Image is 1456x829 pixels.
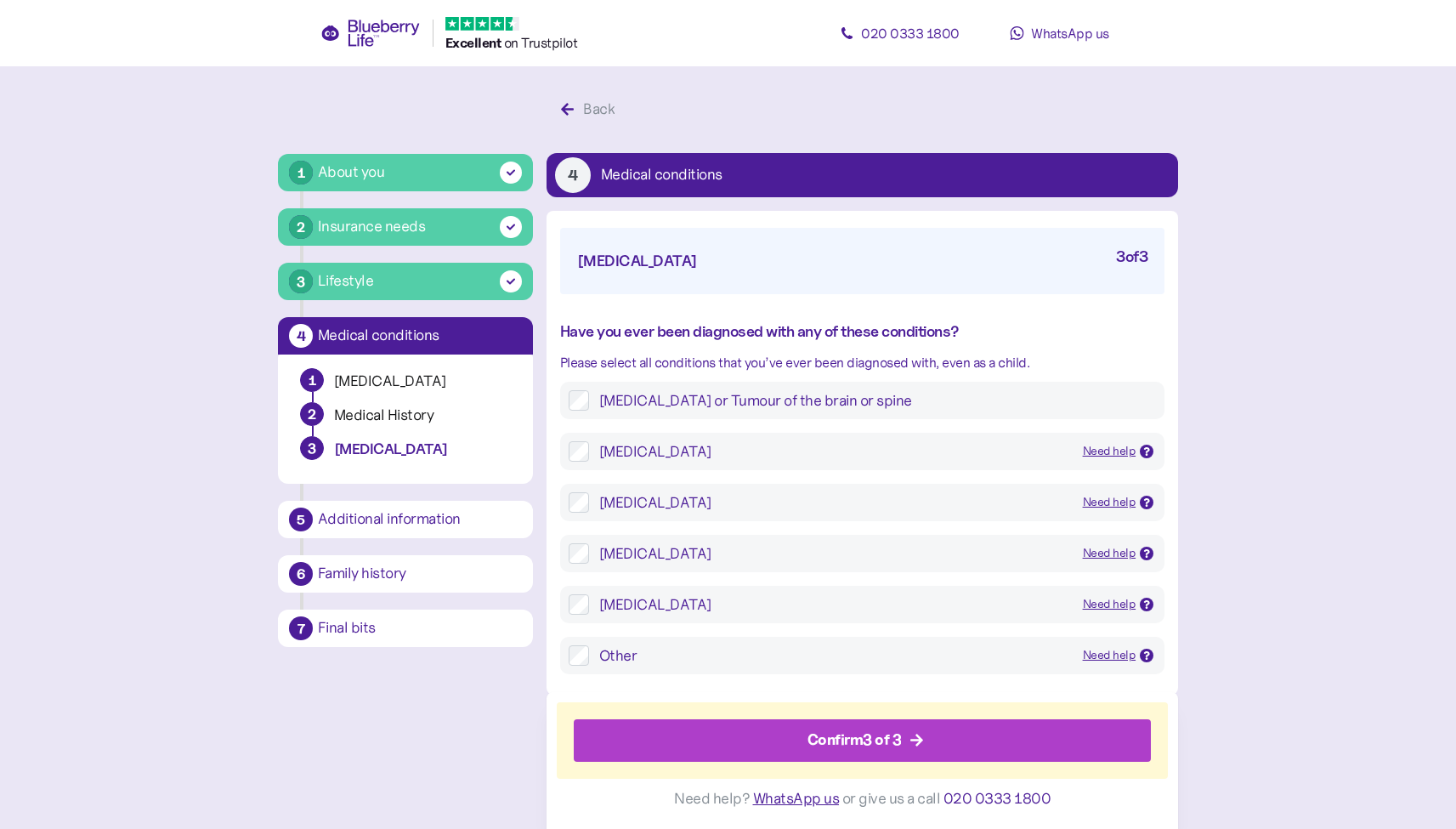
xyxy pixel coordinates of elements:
div: Lifestyle [318,270,374,292]
div: 3 of 3 [1116,245,1147,269]
div: [MEDICAL_DATA] [599,492,1069,513]
button: 2Insurance needs [278,208,533,246]
div: About you [318,161,385,184]
div: [MEDICAL_DATA] [599,543,1069,564]
div: 1 [301,369,323,391]
div: Other [599,645,1069,666]
div: 5 [289,508,313,531]
button: 1About you [278,154,533,191]
div: 6 [289,562,313,586]
div: Back [583,98,615,121]
div: [MEDICAL_DATA] [599,594,1069,615]
div: Medical conditions [601,168,722,183]
div: [MEDICAL_DATA] [334,372,511,391]
div: [MEDICAL_DATA] [577,249,698,273]
div: Need help [1083,646,1136,665]
div: 2 [289,215,313,239]
button: 4Medical conditions [278,317,533,355]
span: Excellent ️ [445,34,504,51]
div: Have you ever been diagnosed with any of these conditions? [560,320,1164,344]
label: [MEDICAL_DATA] or Tumour of the brain or spine [589,390,1156,411]
div: Please select all conditions that you’ve ever been diagnosed with, even as a child. [560,352,1164,373]
a: 020 0333 1800 [824,16,977,50]
div: Confirm 3 of 3 [807,729,902,752]
button: Back [547,92,634,128]
span: 020 0333 1800 [861,25,960,42]
div: [MEDICAL_DATA] [599,441,1069,462]
button: 4Medical conditions [547,153,1178,197]
div: Medical conditions [318,328,522,344]
span: WhatsApp us [753,789,840,808]
span: on Trustpilot [504,34,578,51]
div: Need help [1083,442,1136,461]
div: 3 [289,270,313,293]
div: Additional information [318,512,522,527]
button: Confirm3 of 3 [574,719,1151,762]
button: 2Medical History [292,402,519,436]
div: 4 [555,157,591,193]
div: 3 [300,436,324,460]
button: 3Lifestyle [278,263,533,300]
div: Family history [318,566,522,582]
div: 7 [289,616,313,640]
div: Need help [1083,493,1136,512]
button: 3[MEDICAL_DATA] [292,436,519,470]
button: 1[MEDICAL_DATA] [292,368,519,402]
span: 020 0333 1800 [943,789,1051,808]
div: 1 [289,161,313,185]
span: WhatsApp us [1031,25,1109,42]
div: [MEDICAL_DATA] [334,440,511,459]
div: Need help [1083,544,1136,563]
button: 5Additional information [278,501,533,538]
div: Insurance needs [318,215,426,238]
a: WhatsApp us [983,16,1136,50]
div: 4 [289,324,313,348]
div: Need help? or give us a call [557,779,1168,819]
div: Need help [1083,595,1136,614]
div: 2 [301,403,323,425]
div: Medical History [334,406,511,425]
div: Final bits [318,621,522,636]
button: 7Final bits [278,610,533,647]
button: 6Family history [278,555,533,593]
